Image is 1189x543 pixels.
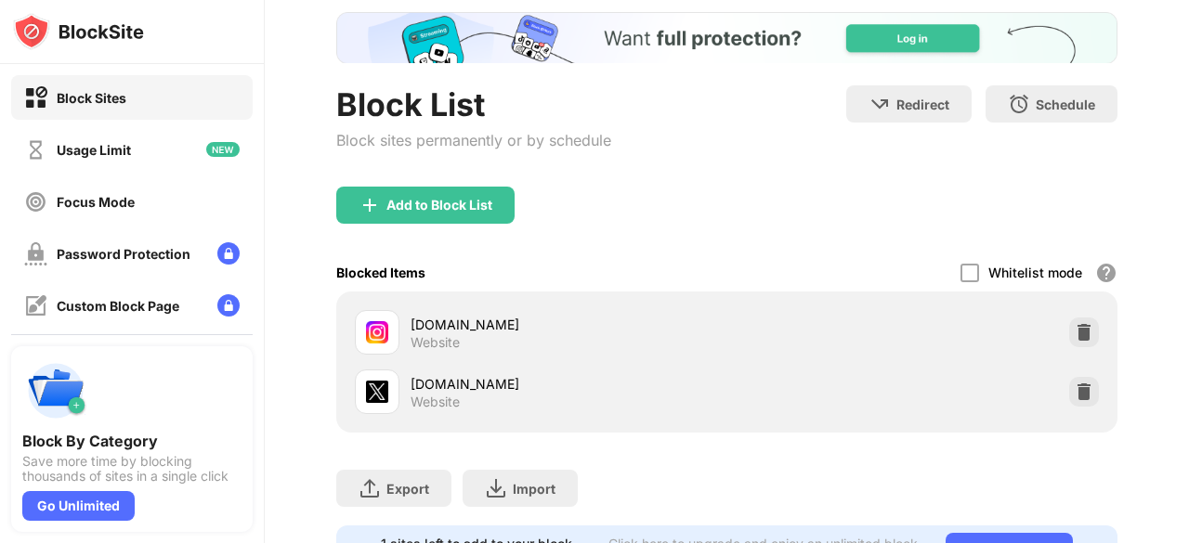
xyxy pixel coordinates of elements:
img: time-usage-off.svg [24,138,47,162]
div: Block By Category [22,432,242,450]
div: Website [411,394,460,410]
img: lock-menu.svg [217,294,240,317]
div: Block sites permanently or by schedule [336,131,611,149]
img: lock-menu.svg [217,242,240,265]
div: [DOMAIN_NAME] [411,374,727,394]
img: customize-block-page-off.svg [24,294,47,317]
div: Password Protection [57,246,190,262]
div: Go Unlimited [22,491,135,521]
div: Schedule [1036,97,1095,112]
img: password-protection-off.svg [24,242,47,265]
img: focus-off.svg [24,190,47,213]
div: [DOMAIN_NAME] [411,315,727,334]
div: Block Sites [57,90,126,106]
div: Blocked Items [336,265,425,280]
div: Redirect [896,97,949,112]
div: Website [411,334,460,351]
div: Export [386,481,429,497]
iframe: Banner [336,12,1117,63]
img: favicons [366,321,388,343]
img: favicons [366,381,388,403]
div: Import [513,481,555,497]
img: push-categories.svg [22,357,89,424]
div: Block List [336,85,611,123]
div: Custom Block Page [57,298,179,314]
div: Usage Limit [57,142,131,158]
div: Save more time by blocking thousands of sites in a single click [22,454,242,484]
img: block-on.svg [24,86,47,110]
div: Add to Block List [386,198,492,213]
img: logo-blocksite.svg [13,13,144,50]
img: new-icon.svg [206,142,240,157]
div: Whitelist mode [988,265,1082,280]
div: Focus Mode [57,194,135,210]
